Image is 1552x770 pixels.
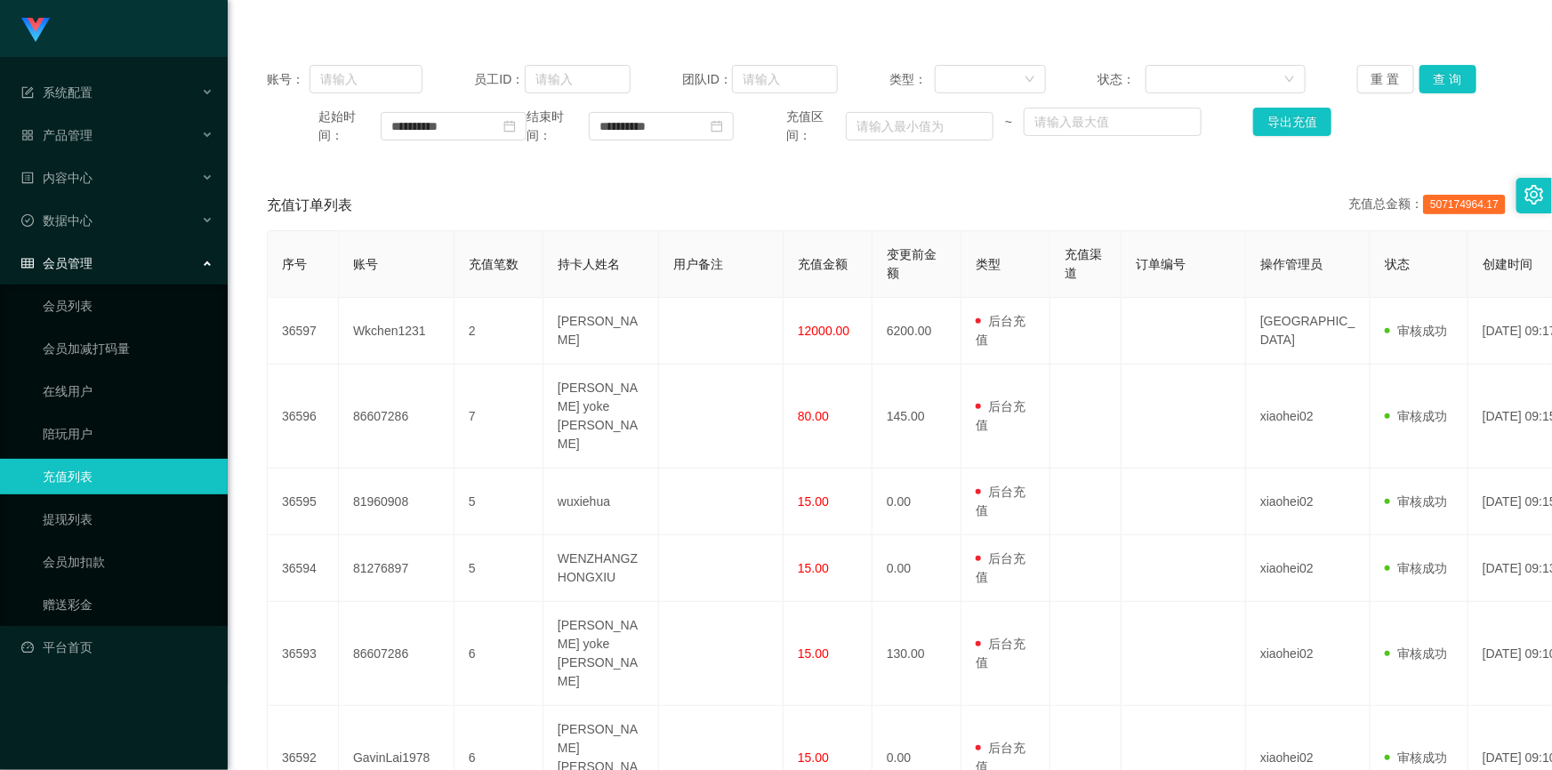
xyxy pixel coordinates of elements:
span: 结束时间： [527,108,589,145]
td: xiaohei02 [1246,602,1371,706]
td: 2 [454,298,543,365]
span: 用户备注 [673,257,723,271]
input: 请输入 [732,65,838,93]
span: 15.00 [798,646,829,661]
i: 图标: calendar [711,120,723,132]
span: 后台充值 [976,399,1025,432]
span: 账号： [267,70,310,89]
td: 0.00 [872,469,961,535]
span: 充值渠道 [1065,247,1102,280]
td: 5 [454,535,543,602]
span: 类型： [890,70,935,89]
a: 提现列表 [43,501,213,537]
a: 充值列表 [43,459,213,494]
i: 图标: down [1284,74,1295,86]
td: Wkchen1231 [339,298,454,365]
span: 团队ID： [682,70,732,89]
span: 数据中心 [21,213,92,228]
span: 充值区间： [786,108,847,145]
span: 创建时间 [1483,257,1532,271]
span: 后台充值 [976,485,1025,517]
span: 审核成功 [1385,324,1447,338]
span: 内容中心 [21,171,92,185]
td: 86607286 [339,365,454,469]
div: 充值总金额： [1348,195,1513,216]
td: 145.00 [872,365,961,469]
a: 会员加扣款 [43,544,213,580]
button: 重 置 [1357,65,1414,93]
span: 后台充值 [976,637,1025,670]
span: 507174964.17 [1423,195,1506,214]
button: 导出充值 [1253,108,1331,136]
td: xiaohei02 [1246,535,1371,602]
span: 状态： [1098,70,1146,89]
td: WENZHANGZHONGXIU [543,535,659,602]
td: [PERSON_NAME] [543,298,659,365]
td: 6200.00 [872,298,961,365]
span: 账号 [353,257,378,271]
td: 36593 [268,602,339,706]
i: 图标: calendar [503,120,516,132]
input: 请输入最大值 [1024,108,1202,136]
a: 会员加减打码量 [43,331,213,366]
td: 130.00 [872,602,961,706]
span: 审核成功 [1385,494,1447,509]
span: 充值订单列表 [267,195,352,216]
a: 会员列表 [43,288,213,324]
i: 图标: appstore-o [21,129,34,141]
span: 审核成功 [1385,646,1447,661]
td: 36596 [268,365,339,469]
i: 图标: setting [1524,185,1544,205]
td: 36597 [268,298,339,365]
a: 赠送彩金 [43,587,213,622]
i: 图标: profile [21,172,34,184]
a: 在线用户 [43,373,213,409]
input: 请输入 [525,65,631,93]
a: 陪玩用户 [43,416,213,452]
img: logo.9652507e.png [21,18,50,43]
td: 5 [454,469,543,535]
span: 审核成功 [1385,750,1447,765]
span: 持卡人姓名 [558,257,620,271]
td: [PERSON_NAME] yoke [PERSON_NAME] [543,365,659,469]
td: xiaohei02 [1246,365,1371,469]
span: 状态 [1385,257,1410,271]
span: 操作管理员 [1260,257,1323,271]
td: 86607286 [339,602,454,706]
td: 36595 [268,469,339,535]
span: 充值金额 [798,257,848,271]
span: 80.00 [798,409,829,423]
span: 15.00 [798,561,829,575]
span: 审核成功 [1385,561,1447,575]
span: 订单编号 [1136,257,1186,271]
span: 变更前金额 [887,247,937,280]
i: 图标: form [21,86,34,99]
span: 产品管理 [21,128,92,142]
span: 后台充值 [976,314,1025,347]
span: ~ [993,113,1024,132]
span: 会员管理 [21,256,92,270]
i: 图标: table [21,257,34,269]
span: 后台充值 [976,551,1025,584]
span: 12000.00 [798,324,849,338]
td: 7 [454,365,543,469]
span: 15.00 [798,494,829,509]
span: 员工ID： [475,70,525,89]
button: 查 询 [1419,65,1476,93]
td: wuxiehua [543,469,659,535]
input: 请输入最小值为 [846,112,993,140]
td: 81276897 [339,535,454,602]
td: 81960908 [339,469,454,535]
a: 图标: dashboard平台首页 [21,630,213,665]
td: [PERSON_NAME] yoke [PERSON_NAME] [543,602,659,706]
span: 系统配置 [21,85,92,100]
span: 类型 [976,257,1001,271]
td: [GEOGRAPHIC_DATA] [1246,298,1371,365]
td: 0.00 [872,535,961,602]
span: 充值笔数 [469,257,519,271]
span: 序号 [282,257,307,271]
td: 36594 [268,535,339,602]
td: 6 [454,602,543,706]
span: 起始时间： [318,108,381,145]
i: 图标: down [1025,74,1035,86]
